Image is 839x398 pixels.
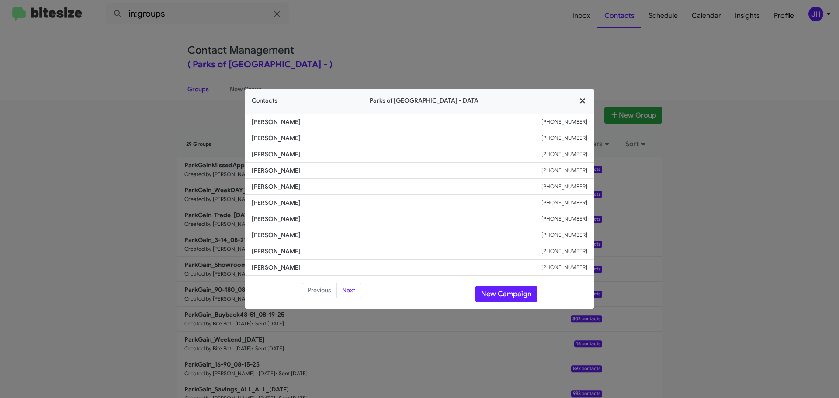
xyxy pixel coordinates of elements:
[252,96,277,105] span: Contacts
[252,150,541,159] span: [PERSON_NAME]
[277,96,571,105] span: Parks of [GEOGRAPHIC_DATA] - DATA
[541,263,587,272] small: [PHONE_NUMBER]
[541,150,587,159] small: [PHONE_NUMBER]
[252,263,541,272] span: [PERSON_NAME]
[541,247,587,256] small: [PHONE_NUMBER]
[252,198,541,207] span: [PERSON_NAME]
[541,182,587,191] small: [PHONE_NUMBER]
[475,286,537,302] button: New Campaign
[252,231,541,239] span: [PERSON_NAME]
[541,134,587,142] small: [PHONE_NUMBER]
[252,166,541,175] span: [PERSON_NAME]
[252,134,541,142] span: [PERSON_NAME]
[252,118,541,126] span: [PERSON_NAME]
[541,215,587,223] small: [PHONE_NUMBER]
[541,118,587,126] small: [PHONE_NUMBER]
[252,182,541,191] span: [PERSON_NAME]
[541,231,587,239] small: [PHONE_NUMBER]
[252,247,541,256] span: [PERSON_NAME]
[541,198,587,207] small: [PHONE_NUMBER]
[541,166,587,175] small: [PHONE_NUMBER]
[252,215,541,223] span: [PERSON_NAME]
[336,283,361,298] button: Next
